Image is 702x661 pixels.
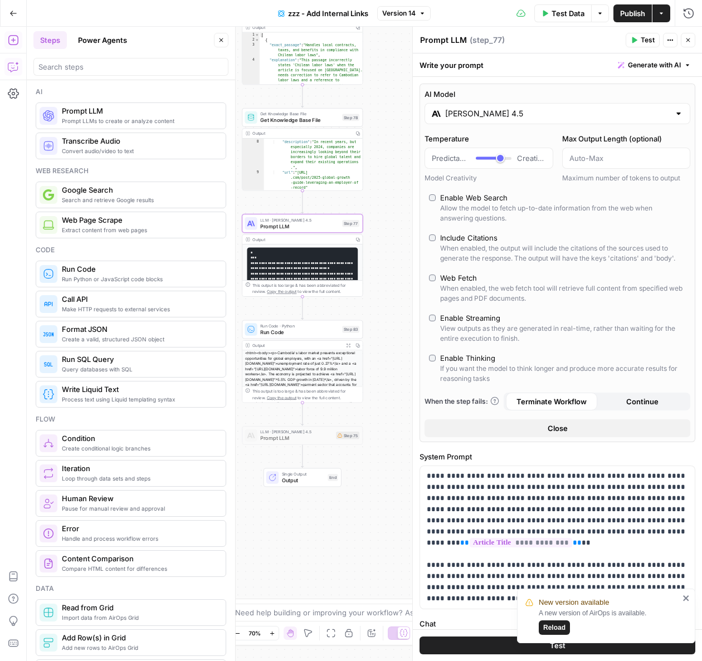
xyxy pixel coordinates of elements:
div: 8 [242,140,264,170]
div: Data [36,584,226,594]
span: Create a valid, structured JSON object [62,335,217,344]
input: Search steps [38,61,223,72]
span: Copy the output [267,395,296,400]
div: Step 77 [342,220,359,227]
span: Prompt LLM [260,222,339,230]
input: Web FetchWhen enabled, the web fetch tool will retrieve full content from specified web pages and... [429,275,436,281]
span: Transcribe Audio [62,135,217,146]
span: Prompt LLM [260,434,333,442]
span: Format JSON [62,324,217,335]
span: Call API [62,293,217,305]
span: Process text using Liquid templating syntax [62,395,217,404]
div: Get Knowledge Base FileGet Knowledge Base FileStep 78Output , "description":"In recent years, but... [242,108,363,190]
span: Run Code · Python [260,323,339,329]
button: Reload [539,620,570,635]
div: LLM · [PERSON_NAME] 4.5Prompt LLMStep 75 [242,426,363,445]
span: Predictable [432,153,470,164]
span: Condition [62,433,217,444]
div: Step 75 [336,432,359,439]
div: Run Code · PythonRun CodeStep 83Output<html><body><p>Cambodia's labor market presents exceptional... [242,320,363,403]
div: This output is too large & has been abbreviated for review. to view the full content. [252,388,359,400]
span: Search and retrieve Google results [62,195,217,204]
span: Single Output [282,471,325,477]
span: Run Python or JavaScript code blocks [62,275,217,283]
span: Loop through data sets and steps [62,474,217,483]
label: System Prompt [420,451,695,462]
button: Steps [33,31,67,49]
div: Maximum number of tokens to output [562,173,691,183]
span: Run Code [62,263,217,275]
span: LLM · [PERSON_NAME] 4.5 [260,429,333,435]
span: Make HTTP requests to external services [62,305,217,314]
span: Add Row(s) in Grid [62,632,217,643]
input: Select a model [445,108,670,119]
span: Toggle code folding, rows 1 through 34 [255,32,259,37]
div: Output [252,25,350,31]
div: Allow the model to fetch up-to-date information from the web when answering questions. [440,203,686,223]
input: Enable StreamingView outputs as they are generated in real-time, rather than waiting for the enti... [429,315,436,321]
span: Test Data [552,8,584,19]
span: Add new rows to AirOps Grid [62,643,217,652]
div: 9 [242,170,264,190]
div: Flow [36,414,226,424]
div: Enable Web Search [440,192,508,203]
label: AI Model [425,89,690,100]
span: Google Search [62,184,217,195]
a: When the step fails: [425,396,499,407]
span: Web Page Scrape [62,214,217,226]
div: 3 [242,43,260,58]
div: Enable Streaming [440,312,500,324]
span: Run SQL Query [62,354,217,365]
div: 4 [242,58,260,94]
span: Create conditional logic branches [62,444,217,453]
div: Ai [36,87,226,97]
div: If you want the model to think longer and produce more accurate results for reasoning tasks [440,364,686,384]
span: Close [548,423,568,434]
button: Continue [597,393,689,410]
div: Step 83 [342,326,359,333]
div: Step 78 [342,114,359,121]
div: This output is too large & has been abbreviated for review. to view the full content. [252,282,359,295]
g: Edge from step_77 to step_83 [301,297,304,320]
span: Get Knowledge Base File [260,111,339,117]
span: Content Comparison [62,553,217,564]
span: Output [282,476,325,484]
span: Run Code [260,328,339,336]
button: close [682,594,690,603]
button: Test [626,33,660,47]
div: Code [36,245,226,255]
input: Enable Web SearchAllow the model to fetch up-to-date information from the web when answering ques... [429,194,436,201]
span: Continue [626,396,659,407]
span: LLM · [PERSON_NAME] 4.5 [260,217,339,223]
div: Output [252,236,350,242]
span: Write Liquid Text [62,384,217,395]
g: Edge from step_78 to step_77 [301,190,304,213]
span: Error [62,523,217,534]
div: Web research [36,166,226,176]
span: Test [550,640,565,651]
div: End [328,474,338,481]
span: Human Review [62,493,217,504]
span: zzz - Add Internal Links [288,8,368,19]
span: Handle and process workflow errors [62,534,217,543]
label: Temperature [425,133,553,144]
label: Chat [420,618,695,629]
g: Edge from step_83 to step_75 [301,403,304,425]
div: A new version of AirOps is available. [539,608,679,635]
img: vrinnnclop0vshvmafd7ip1g7ohf [43,558,54,569]
g: Edge from step_75 to end [301,445,304,468]
label: Max Output Length (optional) [562,133,691,144]
span: Extract content from web pages [62,226,217,234]
button: Test [420,636,695,654]
span: Toggle code folding, rows 2 through 5 [255,37,259,42]
span: Compare HTML content for differences [62,564,217,573]
div: Single OutputOutputEnd [242,468,363,487]
button: Close [425,419,690,437]
input: Auto-Max [569,153,684,164]
span: Copy the output [267,289,296,293]
div: Write your prompt [413,53,702,76]
div: When enabled, the output will include the citations of the sources used to generate the response.... [440,243,686,263]
button: Generate with AI [613,58,695,72]
span: Query databases with SQL [62,365,217,374]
